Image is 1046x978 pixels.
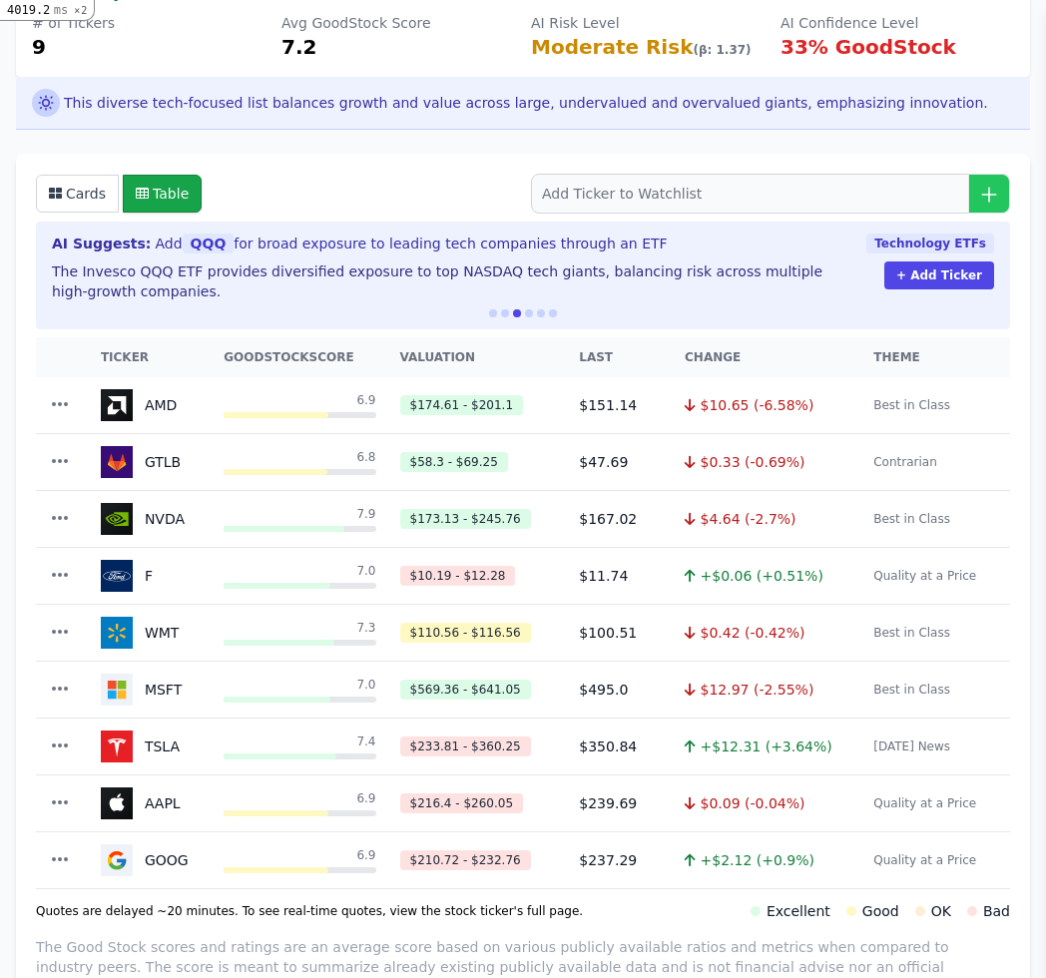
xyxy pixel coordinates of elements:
div: $58.3 - $69.25 [400,452,508,472]
span: Technology ETFs [866,234,994,253]
div: AI Risk Level [531,13,765,33]
div: AI Confidence Level [781,13,1014,33]
div: View toggle [36,175,202,213]
img: AAPL.svg [101,787,133,819]
img: MSFT.svg [101,674,133,706]
span: Good [846,901,899,921]
span: 6.8 [356,449,375,465]
span: QQQ [183,234,235,253]
img: WMT.svg [101,617,133,649]
td: $237.29 [567,832,673,889]
img: GOOG.svg [101,844,133,876]
td: AAPL [89,775,212,831]
td: F [89,548,212,604]
th: Ticker [89,337,212,377]
div: $569.36 - $641.05 [400,680,531,700]
td: MSFT [89,662,212,718]
span: 6.9 [356,790,375,806]
td: WMT [89,605,212,661]
div: Quality at a Price [873,793,976,813]
div: $173.13 - $245.76 [400,509,531,529]
th: Valuation [388,337,568,377]
span: OK [915,901,951,921]
div: $10.19 - $12.28 [400,566,516,586]
span: This diverse tech-focused list balances growth and value across large, undervalued and overvalued... [64,93,988,113]
span: $10.65 (-6.58%) [701,397,814,413]
div: Moderate Risk [531,33,765,61]
div: Best in Class [873,395,950,415]
img: TSLA.svg [101,731,133,762]
span: 7.3 [356,620,375,636]
td: NVDA [89,491,212,547]
span: 7.4 [356,733,375,749]
div: Avg GoodStock Score [281,13,515,33]
td: $151.14 [567,377,673,434]
td: AMD [89,377,212,433]
th: Last [567,337,673,377]
div: 33% GoodStock [781,33,1014,61]
span: AI Suggests: [52,234,151,253]
span: $0.09 (-0.04%) [701,795,805,811]
span: 7.0 [356,677,375,693]
button: Table [123,175,202,213]
img: 950467098196.svg [101,446,133,478]
div: # of Tickers [32,13,265,33]
span: Ask AI [32,89,60,117]
img: NVDA.svg [101,503,133,535]
span: GoodStock [224,350,308,364]
td: $100.51 [567,605,673,662]
div: $110.56 - $116.56 [400,623,531,643]
span: $0.42 (-0.42%) [701,625,805,641]
span: Quotes are delayed ~20 minutes. To see real-time quotes, view the stock ticker's full page. [36,903,583,919]
span: The Invesco QQQ ETF provides diversified exposure to top NASDAQ tech giants, balancing risk acros... [52,263,822,299]
input: Add Ticker to Watchlist [531,174,1010,214]
span: 6.9 [356,847,375,863]
div: Quality at a Price [873,566,976,586]
td: TSLA [89,719,212,774]
td: $167.02 [567,491,673,548]
span: 6.9 [356,392,375,408]
div: Quality at a Price [873,850,976,870]
img: AMD.svg [101,389,133,421]
span: +$0.06 (+0.51%) [701,568,823,584]
span: $4.64 (-2.7%) [701,511,796,527]
span: 2 [74,5,87,16]
div: Best in Class [873,623,950,643]
span: +$12.31 (+3.64%) [701,738,832,754]
td: $11.74 [567,548,673,605]
div: $233.81 - $360.25 [400,736,531,756]
button: + Add Ticker [884,261,994,289]
td: $350.84 [567,719,673,775]
td: GTLB [89,434,212,490]
td: $239.69 [567,775,673,832]
span: 7.0 [356,563,375,579]
div: 7.2 [281,33,515,61]
span: +$2.12 (+0.9%) [701,852,814,868]
div: $174.61 - $201.1 [400,395,524,415]
span: (β: 1.37) [693,43,751,57]
div: [DATE] News [873,736,950,756]
span: Excellent [751,901,830,921]
td: $495.0 [567,662,673,719]
span: ms [54,3,68,17]
th: Change [673,337,861,377]
span: Add for broad exposure to leading tech companies through an ETF [155,234,667,253]
span: Bad [967,901,1010,921]
div: $216.4 - $260.05 [400,793,524,813]
div: Best in Class [873,680,950,700]
div: Table navigation [20,889,1026,921]
span: $12.97 (-2.55%) [701,682,814,698]
td: $47.69 [567,434,673,491]
th: Score [212,337,387,377]
div: 9 [32,33,265,61]
span: 7.9 [356,506,375,522]
th: Theme [861,337,1010,377]
span: 4019.2 [7,4,50,16]
span: $0.33 (-0.69%) [701,454,805,470]
div: Contrarian [873,452,937,472]
div: $210.72 - $232.76 [400,850,531,870]
div: Best in Class [873,509,950,529]
td: GOOG [89,832,212,888]
button: Cards [36,175,119,213]
img: F.svg [101,560,133,592]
